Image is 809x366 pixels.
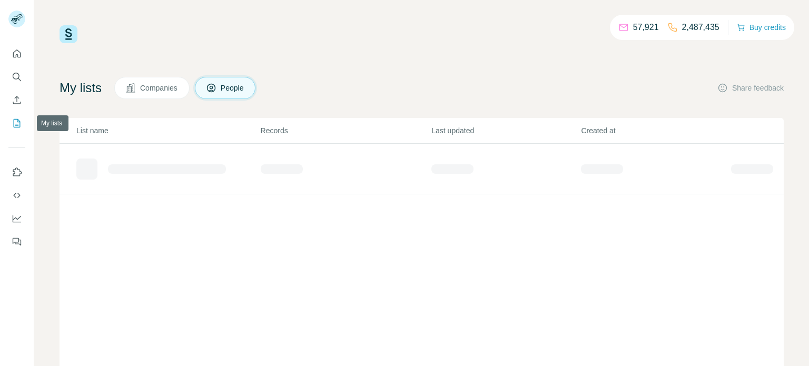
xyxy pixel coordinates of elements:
p: 2,487,435 [682,21,719,34]
button: Use Surfe API [8,186,25,205]
p: Last updated [431,125,580,136]
button: Buy credits [737,20,786,35]
button: Use Surfe on LinkedIn [8,163,25,182]
p: 57,921 [633,21,659,34]
button: Enrich CSV [8,91,25,110]
p: Records [261,125,431,136]
p: List name [76,125,260,136]
button: Feedback [8,232,25,251]
span: Companies [140,83,179,93]
button: Search [8,67,25,86]
p: Created at [581,125,729,136]
button: My lists [8,114,25,133]
button: Dashboard [8,209,25,228]
button: Quick start [8,44,25,63]
button: Share feedback [717,83,784,93]
h4: My lists [60,80,102,96]
img: Surfe Logo [60,25,77,43]
span: People [221,83,245,93]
